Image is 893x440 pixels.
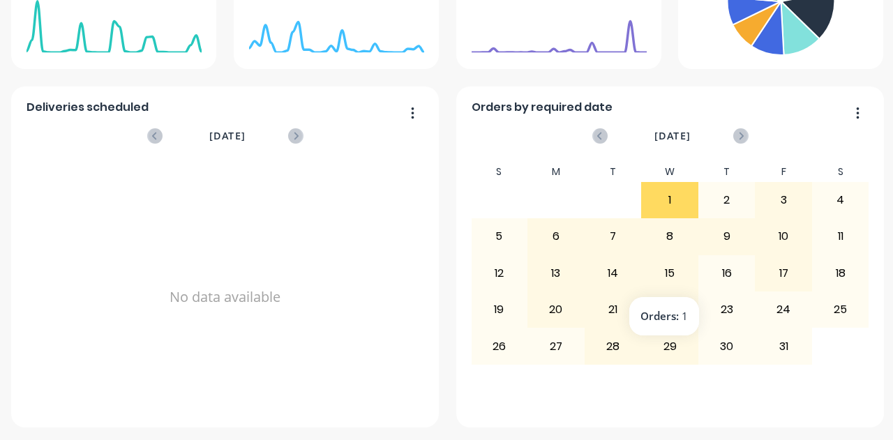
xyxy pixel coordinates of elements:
div: 31 [756,328,811,363]
div: 27 [528,328,584,363]
div: 29 [642,328,698,363]
div: 23 [699,292,755,327]
div: 26 [472,328,527,363]
div: 24 [756,292,811,327]
div: 28 [585,328,641,363]
span: Deliveries scheduled [27,99,149,116]
div: 17 [756,256,811,291]
div: 22 [642,292,698,327]
div: 19 [472,292,527,327]
div: S [471,162,528,182]
div: 8 [642,219,698,254]
div: 3 [756,183,811,218]
div: 2 [699,183,755,218]
span: [DATE] [654,128,691,144]
div: 12 [472,256,527,291]
div: 13 [528,256,584,291]
div: 21 [585,292,641,327]
div: 15 [642,256,698,291]
div: 5 [472,219,527,254]
div: 6 [528,219,584,254]
div: 7 [585,219,641,254]
div: 25 [813,292,869,327]
div: F [755,162,812,182]
div: T [585,162,642,182]
div: 9 [699,219,755,254]
div: 20 [528,292,584,327]
div: W [641,162,698,182]
div: 11 [813,219,869,254]
div: No data available [27,162,424,432]
div: M [527,162,585,182]
div: 1 [642,183,698,218]
div: 16 [699,256,755,291]
div: 30 [699,328,755,363]
div: 4 [813,183,869,218]
div: T [698,162,756,182]
div: 10 [756,219,811,254]
span: [DATE] [209,128,246,144]
div: S [812,162,869,182]
div: 14 [585,256,641,291]
div: 18 [813,256,869,291]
